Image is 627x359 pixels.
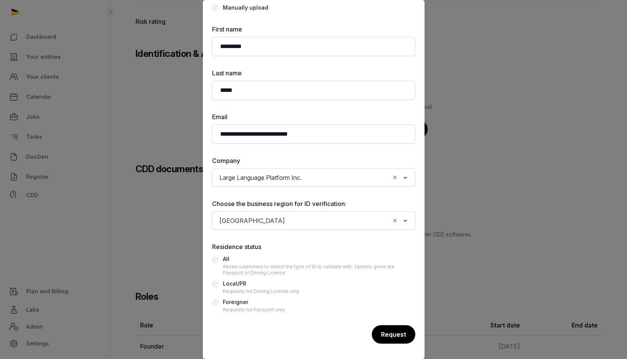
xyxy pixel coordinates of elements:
button: Clear Selected [391,215,398,226]
input: ForeignerRequests for Passport only [212,300,218,306]
label: Residence status [212,242,415,251]
div: Allows customers to select the type of ID to validate with. Options given are Passport or Driving... [223,264,415,276]
label: Last name [212,68,415,78]
div: Foreigner [223,298,285,307]
input: Manually upload [212,5,218,11]
span: Large Language Platform Inc. [217,172,304,183]
label: First name [212,25,415,34]
input: AllAllows customers to select the type of ID to validate with. Options given are Passport or Driv... [212,257,218,263]
label: Email [212,112,415,121]
label: Company [212,156,415,165]
input: Local/PRRequests for Driving License only [212,281,218,288]
div: Requests for Passport only [223,307,285,313]
div: All [223,254,415,264]
button: Clear Selected [391,172,398,183]
div: Local/PR [223,279,299,288]
label: Choose the business region for ID verification: [212,199,415,208]
input: Search for option [288,215,390,226]
input: Search for option [305,172,390,183]
span: [GEOGRAPHIC_DATA] [217,215,287,226]
div: Requests for Driving License only [223,288,299,294]
div: Manually upload [223,3,268,12]
div: Search for option [216,214,411,228]
div: Search for option [216,171,411,184]
div: Request [372,325,415,344]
